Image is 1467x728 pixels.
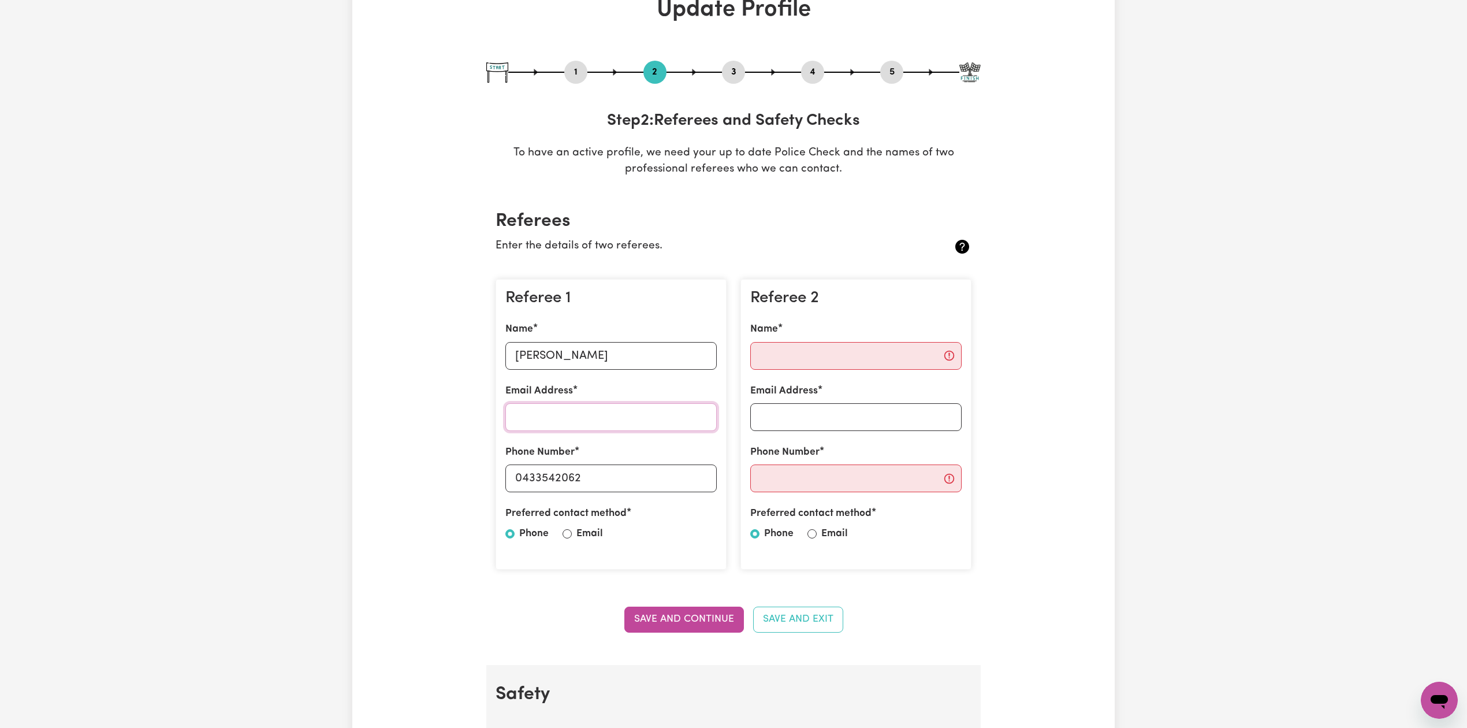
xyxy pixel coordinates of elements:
button: Go to step 2 [643,65,667,80]
label: Email [576,526,603,541]
label: Name [750,322,778,337]
label: Phone Number [505,445,575,460]
label: Phone [519,526,549,541]
h3: Step 2 : Referees and Safety Checks [486,112,981,131]
button: Save and Continue [624,607,744,632]
label: Email Address [750,384,818,399]
label: Phone [764,526,794,541]
h3: Referee 2 [750,289,962,309]
h2: Referees [496,210,971,232]
label: Phone Number [750,445,820,460]
h2: Safety [496,684,971,705]
p: Enter the details of two referees. [496,238,892,255]
p: To have an active profile, we need your up to date Police Check and the names of two professional... [486,145,981,179]
h3: Referee 1 [505,289,717,309]
label: Name [505,322,533,337]
label: Email [821,526,848,541]
label: Preferred contact method [750,506,872,521]
label: Email Address [505,384,573,399]
button: Go to step 4 [801,65,824,80]
button: Go to step 5 [880,65,903,80]
label: Preferred contact method [505,506,627,521]
button: Go to step 1 [564,65,587,80]
button: Go to step 3 [722,65,745,80]
button: Save and Exit [753,607,843,632]
iframe: Button to launch messaging window [1421,682,1458,719]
